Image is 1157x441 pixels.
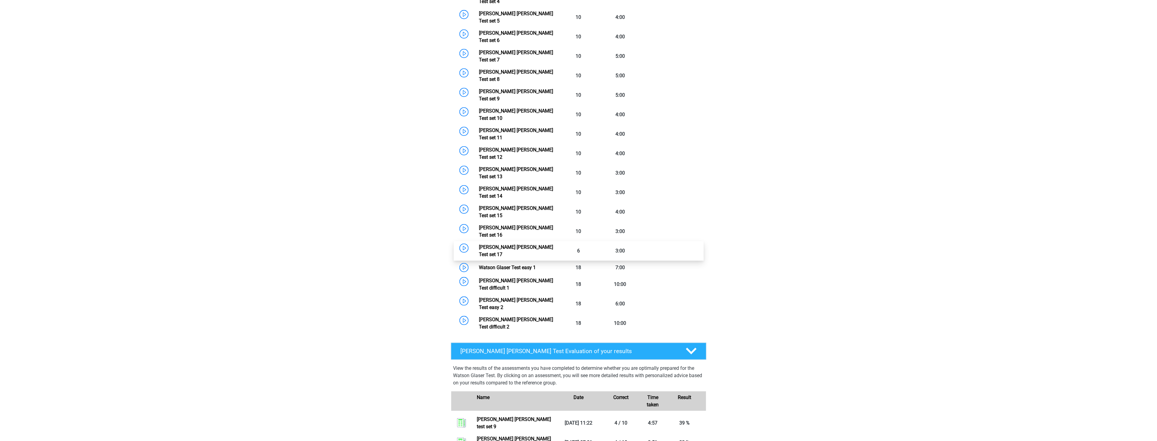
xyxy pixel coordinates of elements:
[479,278,553,291] a: [PERSON_NAME] [PERSON_NAME] Test difficult 1
[479,205,553,218] a: [PERSON_NAME] [PERSON_NAME] Test set 15
[479,225,553,238] a: [PERSON_NAME] [PERSON_NAME] Test set 16
[600,394,642,408] div: Correct
[642,394,663,408] div: Time taken
[479,265,536,270] a: Watson Glaser Test easy 1
[479,50,553,63] a: [PERSON_NAME] [PERSON_NAME] Test set 7
[479,89,553,102] a: [PERSON_NAME] [PERSON_NAME] Test set 9
[477,416,551,429] a: [PERSON_NAME] [PERSON_NAME] test set 9
[557,394,600,408] div: Date
[479,186,553,199] a: [PERSON_NAME] [PERSON_NAME] Test set 14
[479,108,553,121] a: [PERSON_NAME] [PERSON_NAME] Test set 10
[479,317,553,330] a: [PERSON_NAME] [PERSON_NAME] Test difficult 2
[472,394,557,408] div: Name
[479,147,553,160] a: [PERSON_NAME] [PERSON_NAME] Test set 12
[479,297,553,310] a: [PERSON_NAME] [PERSON_NAME] Test easy 2
[453,365,704,387] p: View the results of the assessments you have completed to determine whether you are optimally pre...
[461,348,676,355] h4: [PERSON_NAME] [PERSON_NAME] Test Evaluation of your results
[479,69,553,82] a: [PERSON_NAME] [PERSON_NAME] Test set 8
[479,127,553,141] a: [PERSON_NAME] [PERSON_NAME] Test set 11
[479,30,553,43] a: [PERSON_NAME] [PERSON_NAME] Test set 6
[479,11,553,24] a: [PERSON_NAME] [PERSON_NAME] Test set 5
[479,244,553,257] a: [PERSON_NAME] [PERSON_NAME] Test set 17
[449,343,709,360] a: [PERSON_NAME] [PERSON_NAME] Test Evaluation of your results
[479,166,553,179] a: [PERSON_NAME] [PERSON_NAME] Test set 13
[663,394,706,408] div: Result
